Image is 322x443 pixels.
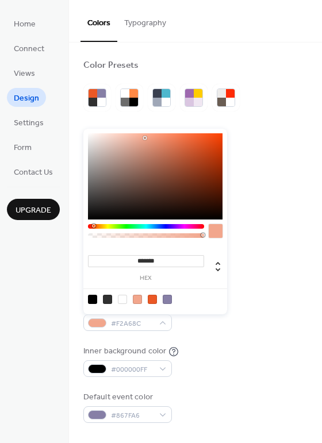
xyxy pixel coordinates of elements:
[7,199,60,220] button: Upgrade
[88,295,97,304] div: rgb(0, 0, 0)
[83,60,139,72] div: Color Presets
[7,63,42,82] a: Views
[111,364,154,376] span: #000000FF
[103,295,112,304] div: rgb(48, 48, 48)
[7,88,46,107] a: Design
[16,205,51,217] span: Upgrade
[133,295,142,304] div: rgb(242, 166, 140)
[83,345,166,357] div: Inner background color
[148,295,157,304] div: rgb(235, 88, 37)
[7,162,60,181] a: Contact Us
[14,18,36,30] span: Home
[14,93,39,105] span: Design
[14,43,44,55] span: Connect
[7,14,43,33] a: Home
[88,275,204,282] label: hex
[14,68,35,80] span: Views
[14,142,32,154] span: Form
[83,391,170,403] div: Default event color
[118,295,127,304] div: rgb(255, 255, 255)
[7,137,39,156] a: Form
[14,117,44,129] span: Settings
[111,318,154,330] span: #F2A68C
[7,113,51,132] a: Settings
[14,167,53,179] span: Contact Us
[163,295,172,304] div: rgb(134, 127, 166)
[111,410,154,422] span: #867FA6
[7,38,51,57] a: Connect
